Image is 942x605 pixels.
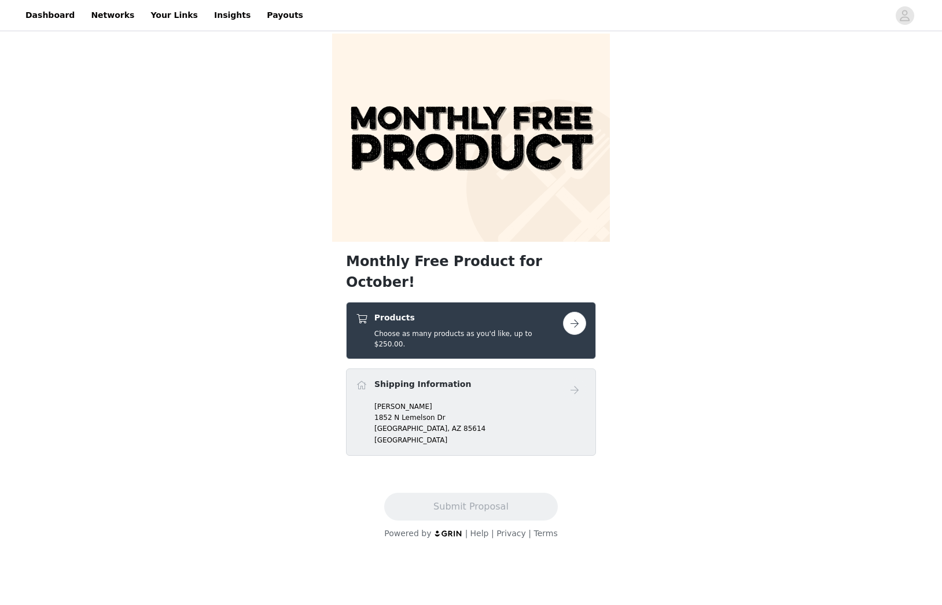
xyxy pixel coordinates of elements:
[84,2,141,28] a: Networks
[491,529,494,538] span: |
[346,368,596,456] div: Shipping Information
[346,302,596,359] div: Products
[260,2,310,28] a: Payouts
[332,34,610,242] img: campaign image
[384,493,557,521] button: Submit Proposal
[533,529,557,538] a: Terms
[465,529,468,538] span: |
[374,401,586,412] p: [PERSON_NAME]
[434,530,463,537] img: logo
[496,529,526,538] a: Privacy
[899,6,910,25] div: avatar
[346,251,596,293] h1: Monthly Free Product for October!
[374,329,563,349] h5: Choose as many products as you'd like, up to $250.00.
[207,2,257,28] a: Insights
[374,425,450,433] span: [GEOGRAPHIC_DATA],
[143,2,205,28] a: Your Links
[463,425,485,433] span: 85614
[374,412,586,423] p: 1852 N Lemelson Dr
[19,2,82,28] a: Dashboard
[384,529,431,538] span: Powered by
[374,435,586,445] p: [GEOGRAPHIC_DATA]
[374,312,563,324] h4: Products
[528,529,531,538] span: |
[374,378,471,390] h4: Shipping Information
[452,425,461,433] span: AZ
[470,529,489,538] a: Help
